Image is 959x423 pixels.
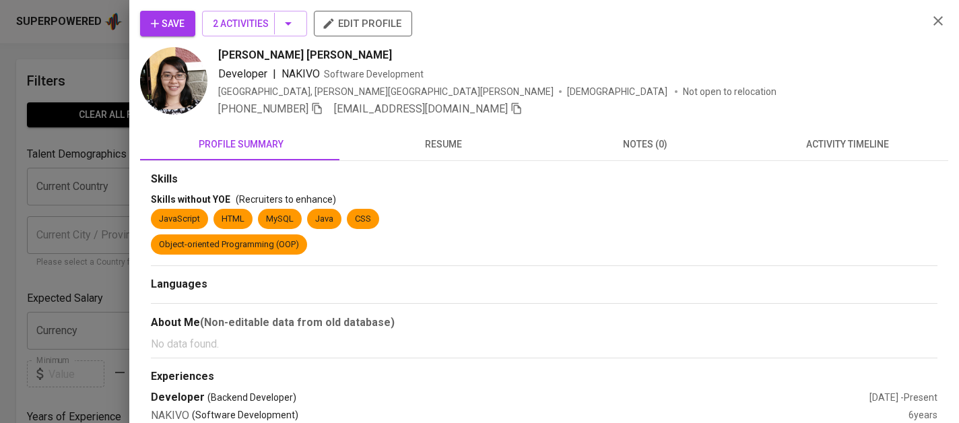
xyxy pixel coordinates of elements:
[324,69,424,79] span: Software Development
[334,102,508,115] span: [EMAIL_ADDRESS][DOMAIN_NAME]
[355,213,371,226] div: CSS
[552,136,738,153] span: notes (0)
[213,15,296,32] span: 2 Activities
[151,277,937,292] div: Languages
[350,136,536,153] span: resume
[218,47,392,63] span: [PERSON_NAME] [PERSON_NAME]
[222,213,244,226] div: HTML
[140,47,207,115] img: 95f3e38f335da9519b9566f360854f5d.jfif
[314,18,412,28] a: edit profile
[325,15,401,32] span: edit profile
[202,11,307,36] button: 2 Activities
[218,102,308,115] span: [PHONE_NUMBER]
[754,136,940,153] span: activity timeline
[200,316,395,329] b: (Non-editable data from old database)
[140,11,195,36] button: Save
[273,66,276,82] span: |
[151,369,937,385] div: Experiences
[151,390,869,405] div: Developer
[218,67,267,80] span: Developer
[151,194,230,205] span: Skills without YOE
[151,336,937,352] p: No data found.
[207,391,296,404] span: (Backend Developer)
[315,213,333,226] div: Java
[159,213,200,226] div: JavaScript
[314,11,412,36] button: edit profile
[282,67,320,80] span: NAKIVO
[218,85,554,98] div: [GEOGRAPHIC_DATA], [PERSON_NAME][GEOGRAPHIC_DATA][PERSON_NAME]
[683,85,776,98] p: Not open to relocation
[266,213,294,226] div: MySQL
[148,136,334,153] span: profile summary
[159,238,299,251] div: Object-oriented Programming (OOP)
[151,15,185,32] span: Save
[869,391,937,404] div: [DATE] - Present
[151,172,937,187] div: Skills
[236,194,336,205] span: (Recruiters to enhance)
[567,85,669,98] span: [DEMOGRAPHIC_DATA]
[151,315,937,331] div: About Me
